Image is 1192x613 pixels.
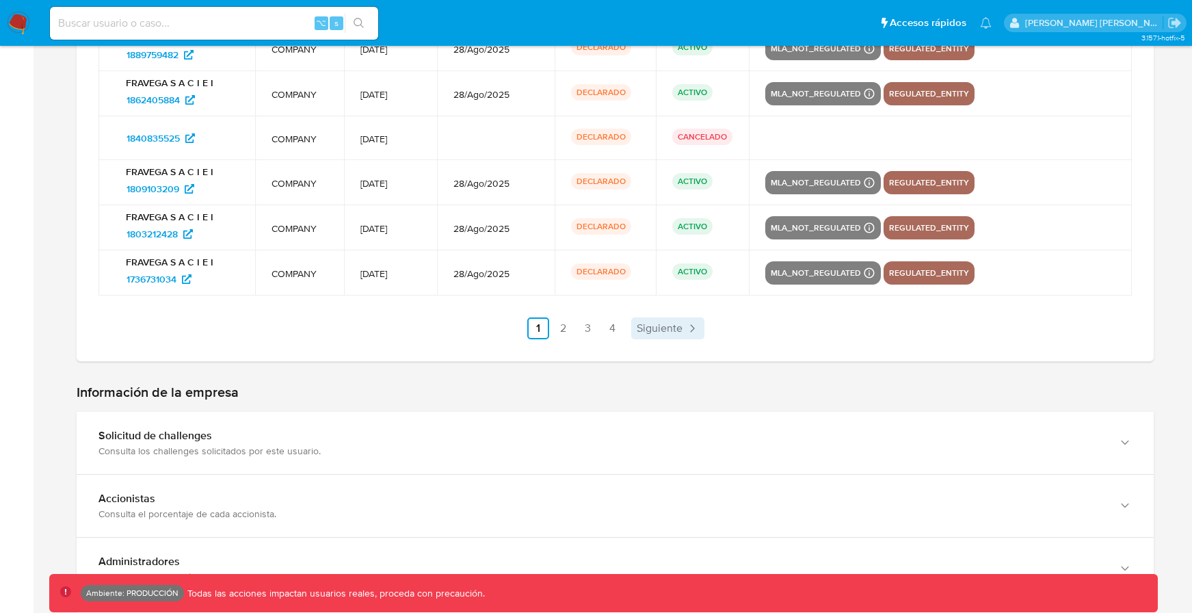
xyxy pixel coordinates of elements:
[334,16,339,29] span: s
[316,16,326,29] span: ⌥
[980,17,992,29] a: Notificaciones
[50,14,378,32] input: Buscar usuario o caso...
[1025,16,1163,29] p: mauro.ibarra@mercadolibre.com
[1167,16,1182,30] a: Salir
[890,16,966,30] span: Accesos rápidos
[345,14,373,33] button: search-icon
[184,587,485,600] p: Todas las acciones impactan usuarios reales, proceda con precaución.
[86,590,178,596] p: Ambiente: PRODUCCIÓN
[1141,32,1185,43] span: 3.157.1-hotfix-5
